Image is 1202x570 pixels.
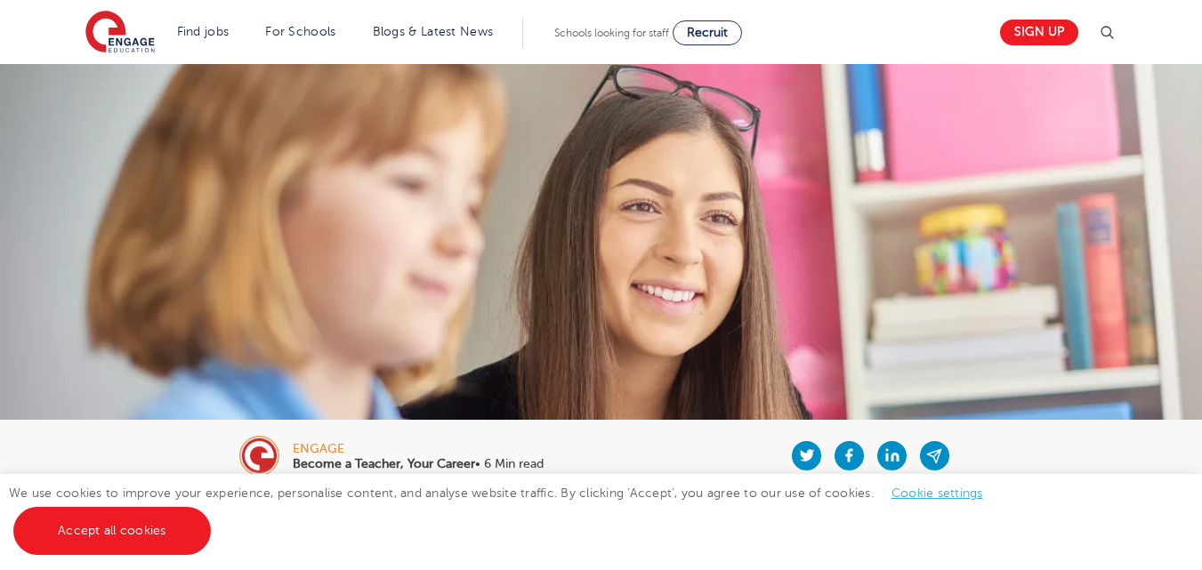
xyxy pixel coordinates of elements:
[1000,20,1078,45] a: Sign up
[373,25,494,38] a: Blogs & Latest News
[265,25,335,38] a: For Schools
[293,458,544,470] p: • 6 Min read
[673,20,742,45] a: Recruit
[554,27,669,39] span: Schools looking for staff
[9,486,1001,537] span: We use cookies to improve your experience, personalise content, and analyse website traffic. By c...
[13,507,211,555] a: Accept all cookies
[891,486,983,500] a: Cookie settings
[687,26,728,39] span: Recruit
[85,11,155,55] img: Engage Education
[293,443,544,455] div: engage
[177,25,230,38] a: Find jobs
[293,457,475,470] b: Become a Teacher, Your Career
